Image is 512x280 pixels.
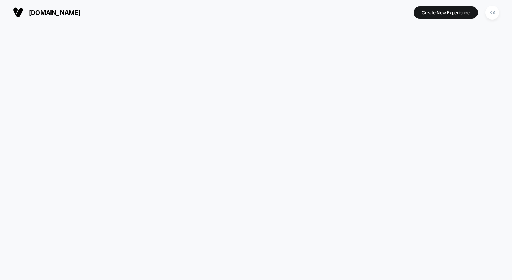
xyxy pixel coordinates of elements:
[485,6,499,20] div: KA
[11,7,82,18] button: [DOMAIN_NAME]
[483,5,501,20] button: KA
[13,7,23,18] img: Visually logo
[414,6,478,19] button: Create New Experience
[29,9,80,16] span: [DOMAIN_NAME]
